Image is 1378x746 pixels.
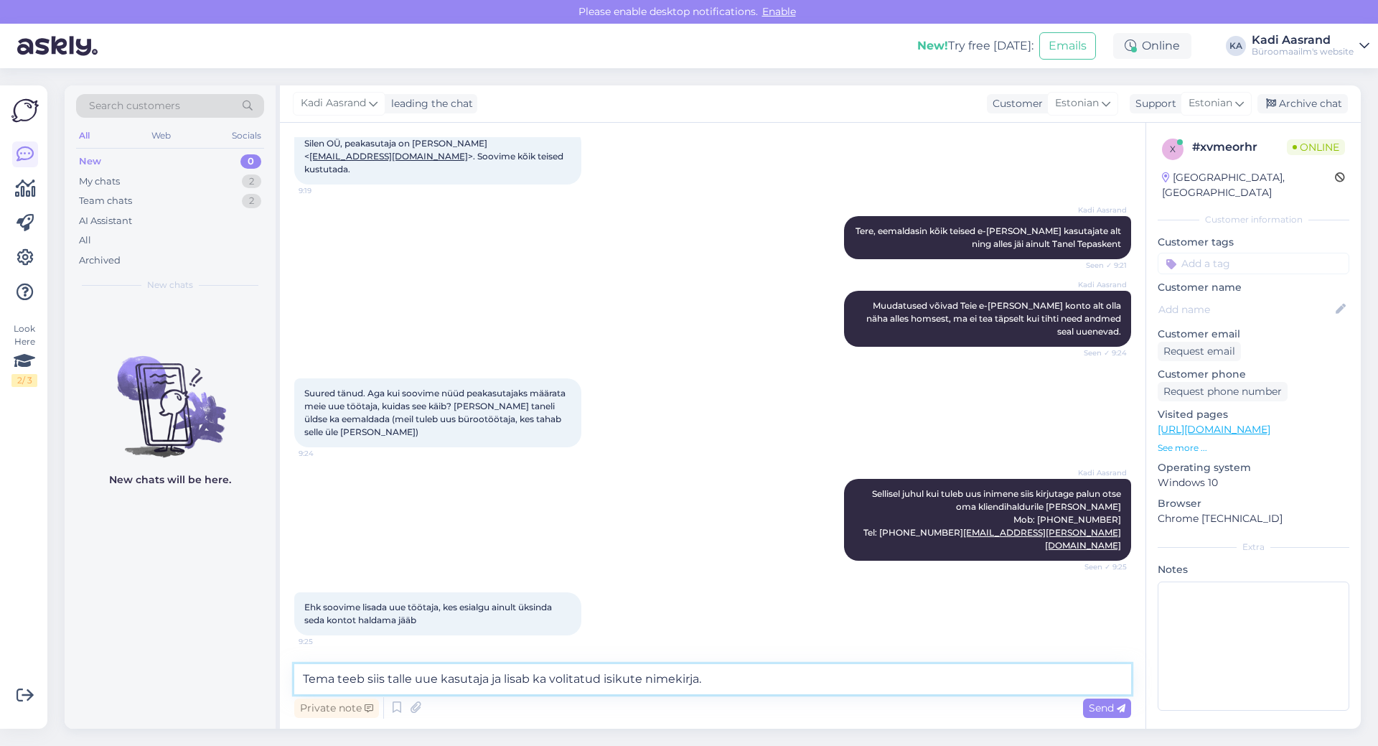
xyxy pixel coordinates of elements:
[304,138,566,174] span: Silen OÜ, peakasutaja on [PERSON_NAME] < >. Soovime kõik teised kustutada.
[1158,235,1349,250] p: Customer tags
[1257,94,1348,113] div: Archive chat
[917,39,948,52] b: New!
[1113,33,1191,59] div: Online
[1252,34,1354,46] div: Kadi Aasrand
[1158,407,1349,422] p: Visited pages
[76,126,93,145] div: All
[1252,46,1354,57] div: Büroomaailm's website
[1130,96,1176,111] div: Support
[1158,367,1349,382] p: Customer phone
[963,527,1121,551] a: [EMAIL_ADDRESS][PERSON_NAME][DOMAIN_NAME]
[1158,342,1241,361] div: Request email
[1158,327,1349,342] p: Customer email
[1158,496,1349,511] p: Browser
[1158,423,1270,436] a: [URL][DOMAIN_NAME]
[1226,36,1246,56] div: KA
[866,300,1123,337] span: Muudatused võivad Teie e-[PERSON_NAME] konto alt olla näha alles homsest, ma ei tea täpselt kui t...
[79,194,132,208] div: Team chats
[1073,348,1127,358] span: Seen ✓ 9:24
[385,96,473,111] div: leading the chat
[1089,701,1125,714] span: Send
[1192,139,1287,156] div: # xvmeorhr
[294,664,1131,694] textarea: Tema teeb siis talle uue kasutaja ja lisab ka volitatud isikute nimekirja.
[863,488,1123,551] span: Sellisel juhul kui tuleb uus inimene siis kirjutage palun otse oma kliendihaldurile [PERSON_NAME]...
[1073,260,1127,271] span: Seen ✓ 9:21
[229,126,264,145] div: Socials
[1170,144,1176,154] span: x
[65,330,276,460] img: No chats
[242,194,261,208] div: 2
[304,388,568,437] span: Suured tänud. Aga kui soovime nüüd peakasutajaks määrata meie uue töötaja, kuidas see käib? [PERS...
[79,253,121,268] div: Archived
[1073,467,1127,478] span: Kadi Aasrand
[304,602,554,625] span: Ehk soovime lisada uue töötaja, kes esialgu ainult üksinda seda kontot haldama jääb
[11,97,39,124] img: Askly Logo
[299,636,352,647] span: 9:25
[1158,562,1349,577] p: Notes
[1158,280,1349,295] p: Customer name
[1158,253,1349,274] input: Add a tag
[240,154,261,169] div: 0
[109,472,231,488] p: New chats will be here.
[1158,541,1349,554] div: Extra
[309,151,468,162] a: [EMAIL_ADDRESS][DOMAIN_NAME]
[1158,302,1333,317] input: Add name
[1162,170,1335,200] div: [GEOGRAPHIC_DATA], [GEOGRAPHIC_DATA]
[1073,279,1127,290] span: Kadi Aasrand
[758,5,800,18] span: Enable
[856,225,1123,249] span: Tere, eemaldasin kõik teised e-[PERSON_NAME] kasutajate alt ning alles jäi ainult Tanel Tepaskent
[917,37,1033,55] div: Try free [DATE]:
[11,374,37,387] div: 2 / 3
[294,699,379,718] div: Private note
[1287,139,1345,155] span: Online
[1158,442,1349,454] p: See more ...
[299,185,352,196] span: 9:19
[1055,95,1099,111] span: Estonian
[1073,561,1127,572] span: Seen ✓ 9:25
[301,95,366,111] span: Kadi Aasrand
[1158,475,1349,490] p: Windows 10
[987,96,1043,111] div: Customer
[1073,205,1127,215] span: Kadi Aasrand
[1158,511,1349,526] p: Chrome [TECHNICAL_ID]
[79,233,91,248] div: All
[1252,34,1369,57] a: Kadi AasrandBüroomaailm's website
[299,448,352,459] span: 9:24
[89,98,180,113] span: Search customers
[79,214,132,228] div: AI Assistant
[1158,382,1288,401] div: Request phone number
[11,322,37,387] div: Look Here
[79,174,120,189] div: My chats
[147,279,193,292] span: New chats
[242,174,261,189] div: 2
[149,126,174,145] div: Web
[1158,460,1349,475] p: Operating system
[1039,32,1096,60] button: Emails
[1189,95,1232,111] span: Estonian
[1158,213,1349,226] div: Customer information
[79,154,101,169] div: New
